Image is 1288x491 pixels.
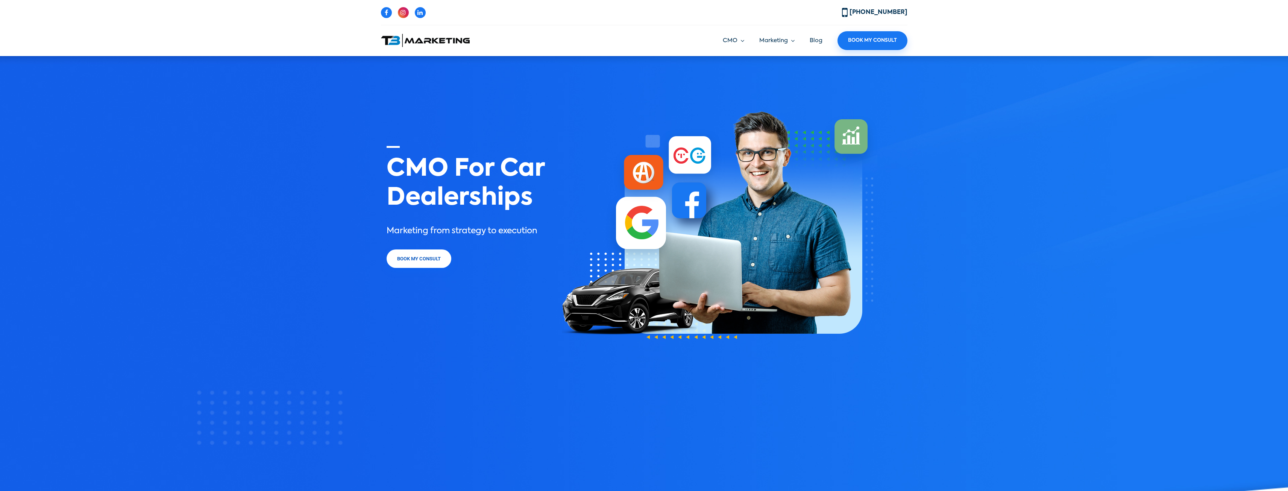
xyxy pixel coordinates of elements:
a: Book My Consult [837,31,907,50]
p: Marketing from strategy to execution [387,225,551,237]
a: [PHONE_NUMBER] [842,9,907,15]
a: CMO [723,36,744,45]
img: T3 Marketing [381,34,470,47]
h1: CMO For Car Dealerships [387,146,551,213]
a: Blog [810,38,822,43]
a: Marketing [759,36,795,45]
a: Book My Consult [387,249,451,268]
